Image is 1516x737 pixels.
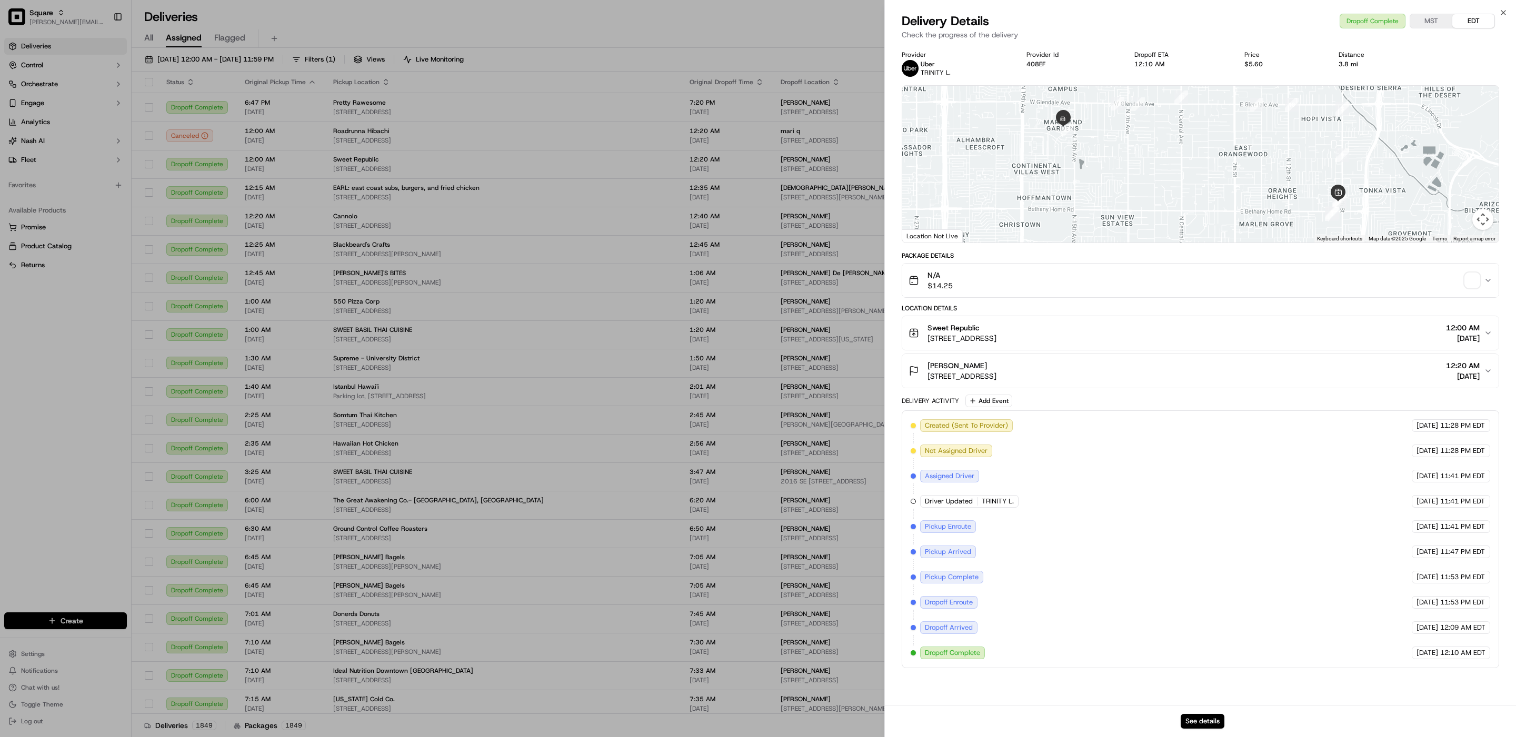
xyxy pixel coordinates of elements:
span: 11:53 PM EDT [1440,598,1485,607]
span: [DATE] [1417,497,1438,506]
a: 💻API Documentation [85,149,173,168]
div: 15 [1061,122,1074,136]
span: Pickup Complete [925,572,979,582]
span: Dropoff Enroute [925,598,973,607]
span: [DATE] [1417,547,1438,557]
div: 11 [1174,90,1188,104]
span: TRINITY L. [982,497,1014,506]
div: Dropoff ETA [1134,51,1228,59]
div: 6 [1325,207,1339,221]
div: Price [1244,51,1322,59]
div: 14 [1111,97,1124,110]
span: [DATE] [1417,598,1438,607]
div: Package Details [902,251,1499,260]
span: [DATE] [1417,648,1438,658]
img: 1736555255976-a54dd68f-1ca7-489b-9aae-adbdc363a1c4 [11,101,29,120]
span: Sweet Republic [927,322,980,333]
span: [DATE] [1417,446,1438,456]
span: TRINITY L. [921,68,951,77]
span: 11:41 PM EDT [1440,471,1485,481]
div: Start new chat [36,101,173,112]
span: $14.25 [927,280,953,291]
span: 12:00 AM [1446,322,1480,333]
button: N/A$14.25 [902,264,1499,297]
div: Location Not Live [902,229,963,243]
button: 408EF [1026,60,1045,68]
div: Distance [1339,51,1423,59]
span: N/A [927,270,953,280]
button: Add Event [965,395,1012,407]
a: Open this area in Google Maps (opens a new window) [905,229,940,243]
span: Delivery Details [902,13,989,29]
p: Check the progress of the delivery [902,29,1499,40]
button: Map camera controls [1472,209,1493,230]
span: 11:28 PM EDT [1440,421,1485,430]
img: uber-new-logo.jpeg [902,60,919,77]
div: 1 [1131,97,1145,111]
button: Sweet Republic[STREET_ADDRESS]12:00 AM[DATE] [902,316,1499,350]
div: 9 [1335,148,1349,162]
div: 10 [1285,98,1299,112]
img: Nash [11,11,32,32]
div: We're available if you need us! [36,112,133,120]
a: Powered byPylon [74,178,127,187]
p: Uber [921,60,951,68]
span: [DATE] [1417,522,1438,531]
a: Terms (opens in new tab) [1432,236,1447,241]
span: Map data ©2025 Google [1369,236,1426,241]
div: Location Details [902,304,1499,312]
button: See details [1181,714,1224,729]
button: Keyboard shortcuts [1317,235,1362,243]
div: 💻 [89,154,97,163]
span: 11:47 PM EDT [1440,547,1485,557]
a: 📗Knowledge Base [6,149,85,168]
div: 3.8 mi [1339,60,1423,68]
span: [DATE] [1417,572,1438,582]
div: $5.60 [1244,60,1322,68]
span: 12:20 AM [1446,360,1480,371]
span: [DATE] [1417,471,1438,481]
span: Dropoff Complete [925,648,980,658]
span: Pylon [105,179,127,187]
span: Dropoff Arrived [925,623,973,632]
span: [DATE] [1446,333,1480,344]
img: Google [905,229,940,243]
a: Report a map error [1453,236,1495,241]
span: [DATE] [1417,421,1438,430]
span: API Documentation [99,153,169,164]
div: 2 [1250,98,1263,112]
span: 11:41 PM EDT [1440,497,1485,506]
input: Got a question? Start typing here... [27,68,189,79]
span: [PERSON_NAME] [927,360,987,371]
span: Knowledge Base [21,153,81,164]
span: [STREET_ADDRESS] [927,371,996,381]
button: [PERSON_NAME][STREET_ADDRESS]12:20 AM[DATE] [902,354,1499,388]
span: [DATE] [1417,623,1438,632]
span: 11:28 PM EDT [1440,446,1485,456]
span: [DATE] [1446,371,1480,381]
span: 11:41 PM EDT [1440,522,1485,531]
span: Not Assigned Driver [925,446,988,456]
button: Start new chat [179,104,192,117]
div: 3 [1335,102,1349,116]
div: Provider [902,51,1010,59]
div: 12:10 AM [1134,60,1228,68]
span: Pickup Arrived [925,547,971,557]
span: Created (Sent To Provider) [925,421,1008,430]
button: EDT [1452,14,1494,28]
span: 11:53 PM EDT [1440,572,1485,582]
span: 12:09 AM EDT [1440,623,1485,632]
div: 7 [1325,206,1339,219]
span: Pickup Enroute [925,522,971,531]
div: 5 [1333,195,1347,208]
div: Provider Id [1026,51,1118,59]
button: MST [1410,14,1452,28]
span: [STREET_ADDRESS] [927,333,996,344]
p: Welcome 👋 [11,43,192,59]
span: 12:10 AM EDT [1440,648,1485,658]
span: Driver Updated [925,497,973,506]
div: 📗 [11,154,19,163]
div: Delivery Activity [902,397,959,405]
span: Assigned Driver [925,471,974,481]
